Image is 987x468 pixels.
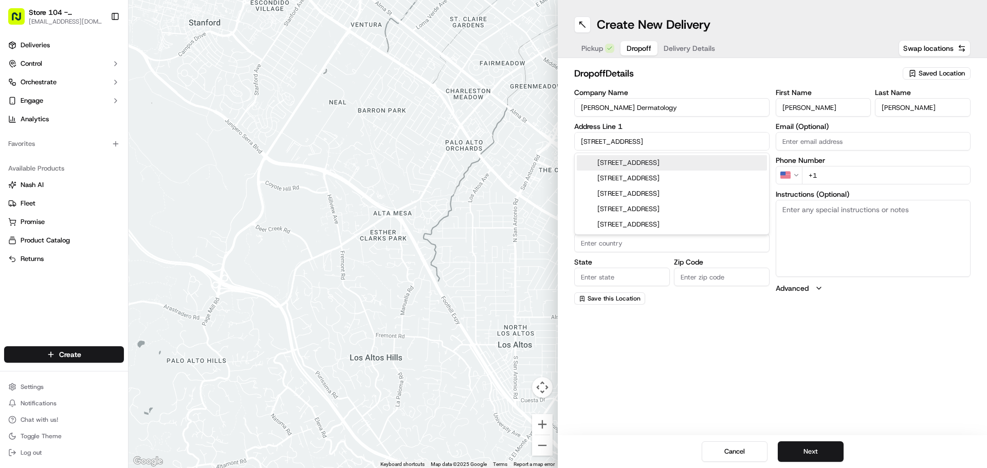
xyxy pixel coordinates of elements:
[574,292,645,305] button: Save this Location
[8,180,120,190] a: Nash AI
[4,4,106,29] button: Store 104 - [GEOGRAPHIC_DATA] (Just Salad)[EMAIL_ADDRESS][DOMAIN_NAME]
[27,66,185,77] input: Got a question? Start typing here...
[577,217,767,232] div: [STREET_ADDRESS]
[574,89,770,96] label: Company Name
[10,10,31,31] img: Nash
[72,227,124,235] a: Powered byPylon
[574,132,770,151] input: Enter address
[664,43,715,53] span: Delivery Details
[627,43,651,53] span: Dropoff
[4,445,124,460] button: Log out
[4,251,124,267] button: Returns
[581,43,603,53] span: Pickup
[46,108,141,117] div: We're available if you need us!
[574,66,897,81] h2: dropoff Details
[4,74,124,90] button: Orchestrate
[21,78,57,87] span: Orchestrate
[776,157,971,164] label: Phone Number
[493,461,507,467] a: Terms (opens in new tab)
[10,134,69,142] div: Past conversations
[4,413,124,427] button: Chat with us!
[8,236,120,245] a: Product Catalog
[574,123,770,130] label: Address Line 1
[21,432,62,440] span: Toggle Theme
[83,198,169,216] a: 💻API Documentation
[8,217,120,227] a: Promise
[776,283,971,293] button: Advanced
[21,202,79,212] span: Knowledge Base
[674,268,770,286] input: Enter zip code
[21,160,29,168] img: 1736555255976-a54dd68f-1ca7-489b-9aae-adbdc363a1c4
[87,159,90,167] span: •
[514,461,555,467] a: Report a map error
[97,202,165,212] span: API Documentation
[21,180,44,190] span: Nash AI
[4,160,124,177] div: Available Products
[875,98,971,117] input: Enter last name
[577,171,767,186] div: [STREET_ADDRESS]
[380,461,425,468] button: Keyboard shortcuts
[21,217,45,227] span: Promise
[431,461,487,467] span: Map data ©2025 Google
[10,98,29,117] img: 1736555255976-a54dd68f-1ca7-489b-9aae-adbdc363a1c4
[32,159,85,167] span: Klarizel Pensader
[10,149,27,166] img: Klarizel Pensader
[159,132,187,144] button: See all
[875,89,971,96] label: Last Name
[21,115,49,124] span: Analytics
[21,59,42,68] span: Control
[577,201,767,217] div: [STREET_ADDRESS]
[4,346,124,363] button: Create
[574,153,770,235] div: Suggestions
[4,380,124,394] button: Settings
[4,214,124,230] button: Promise
[776,89,871,96] label: First Name
[776,191,971,198] label: Instructions (Optional)
[21,399,57,407] span: Notifications
[919,69,965,78] span: Saved Location
[8,254,120,264] a: Returns
[674,258,770,266] label: Zip Code
[21,236,70,245] span: Product Catalog
[21,416,58,424] span: Chat with us!
[22,98,40,117] img: 1724597045416-56b7ee45-8013-43a0-a6f9-03cb97ddad50
[574,258,670,266] label: State
[4,177,124,193] button: Nash AI
[21,41,50,50] span: Deliveries
[588,294,641,303] span: Save this Location
[903,66,971,81] button: Saved Location
[21,96,43,105] span: Engage
[4,55,124,72] button: Control
[29,7,102,17] button: Store 104 - [GEOGRAPHIC_DATA] (Just Salad)
[577,186,767,201] div: [STREET_ADDRESS]
[131,455,165,468] a: Open this area in Google Maps (opens a new window)
[574,268,670,286] input: Enter state
[4,37,124,53] a: Deliveries
[532,414,553,435] button: Zoom in
[4,111,124,127] a: Analytics
[6,198,83,216] a: 📗Knowledge Base
[131,455,165,468] img: Google
[4,195,124,212] button: Fleet
[903,43,954,53] span: Swap locations
[899,40,971,57] button: Swap locations
[776,98,871,117] input: Enter first name
[102,227,124,235] span: Pylon
[577,155,767,171] div: [STREET_ADDRESS]
[21,254,44,264] span: Returns
[778,441,844,462] button: Next
[21,383,44,391] span: Settings
[10,41,187,58] p: Welcome 👋
[4,92,124,109] button: Engage
[93,159,114,167] span: [DATE]
[4,429,124,443] button: Toggle Theme
[597,16,710,33] h1: Create New Delivery
[532,435,553,456] button: Zoom out
[574,234,770,252] input: Enter country
[4,232,124,249] button: Product Catalog
[702,441,767,462] button: Cancel
[21,199,35,208] span: Fleet
[574,98,770,117] input: Enter company name
[776,132,971,151] input: Enter email address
